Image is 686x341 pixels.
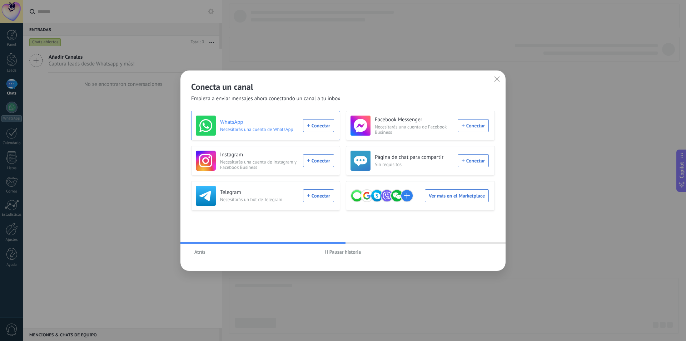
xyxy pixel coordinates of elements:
h2: Conecta un canal [191,81,495,92]
button: Atrás [191,247,209,257]
h3: Instagram [220,151,299,159]
h3: Facebook Messenger [375,116,453,123]
span: Necesitarás una cuenta de Facebook Business [375,124,453,135]
span: Necesitarás un bot de Telegram [220,197,299,202]
span: Sin requisitos [375,162,453,167]
span: Atrás [194,249,205,254]
h3: WhatsApp [220,119,299,126]
h3: Telegram [220,189,299,196]
span: Empieza a enviar mensajes ahora conectando un canal a tu inbox [191,95,340,102]
span: Pausar historia [329,249,361,254]
button: Pausar historia [322,247,364,257]
span: Necesitarás una cuenta de Instagram y Facebook Business [220,159,299,170]
span: Necesitarás una cuenta de WhatsApp [220,127,299,132]
h3: Página de chat para compartir [375,154,453,161]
